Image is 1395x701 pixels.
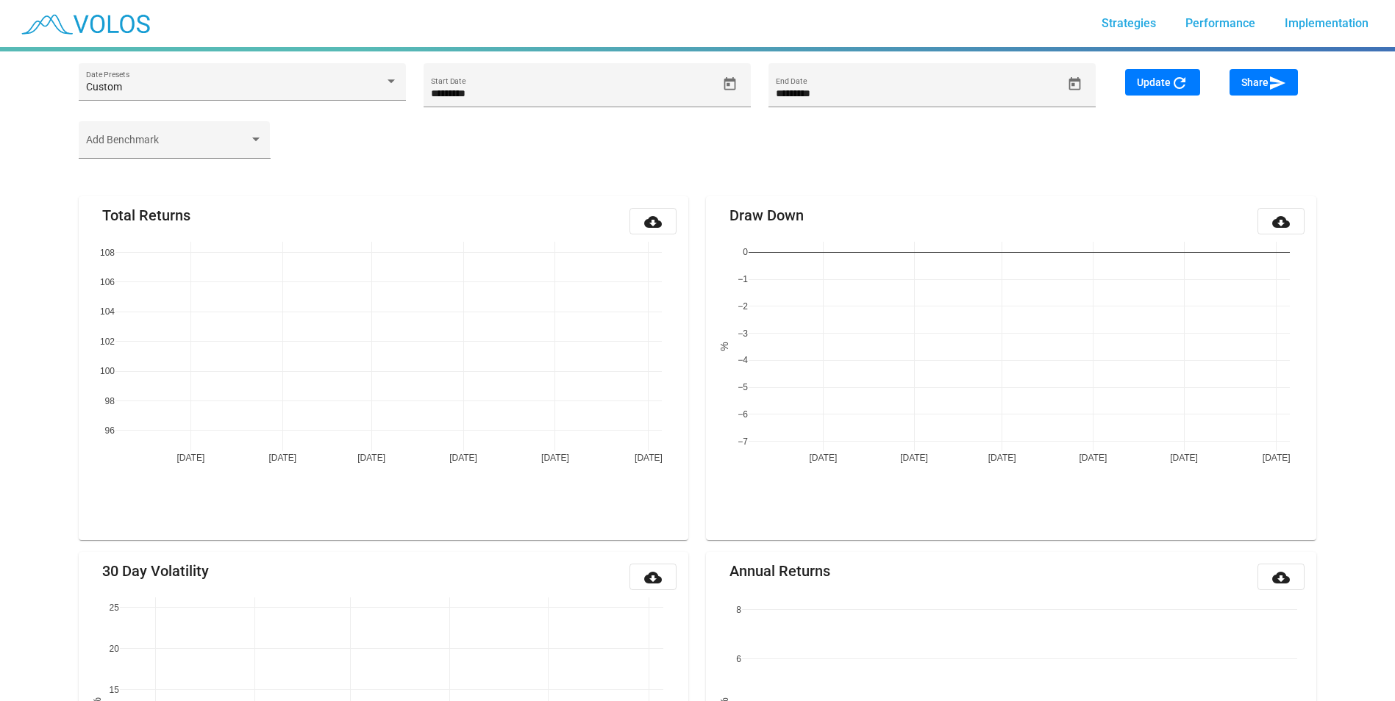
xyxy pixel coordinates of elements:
a: Strategies [1090,10,1168,37]
span: Custom [86,81,122,93]
mat-icon: cloud_download [1272,569,1290,586]
button: Share [1230,69,1298,96]
mat-card-title: Total Returns [102,208,190,223]
span: Performance [1185,16,1255,30]
mat-icon: refresh [1171,74,1188,92]
button: Update [1125,69,1200,96]
mat-icon: cloud_download [1272,213,1290,231]
span: Update [1137,76,1188,88]
span: Implementation [1285,16,1369,30]
mat-icon: cloud_download [644,213,662,231]
button: Open calendar [1062,71,1088,97]
mat-card-title: Draw Down [729,208,804,223]
mat-card-title: 30 Day Volatility [102,564,209,578]
a: Implementation [1273,10,1380,37]
img: blue_transparent.png [12,5,157,42]
mat-icon: cloud_download [644,569,662,586]
span: Share [1241,76,1286,88]
a: Performance [1174,10,1267,37]
mat-icon: send [1269,74,1286,92]
button: Open calendar [717,71,743,97]
span: Strategies [1102,16,1156,30]
mat-card-title: Annual Returns [729,564,830,578]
